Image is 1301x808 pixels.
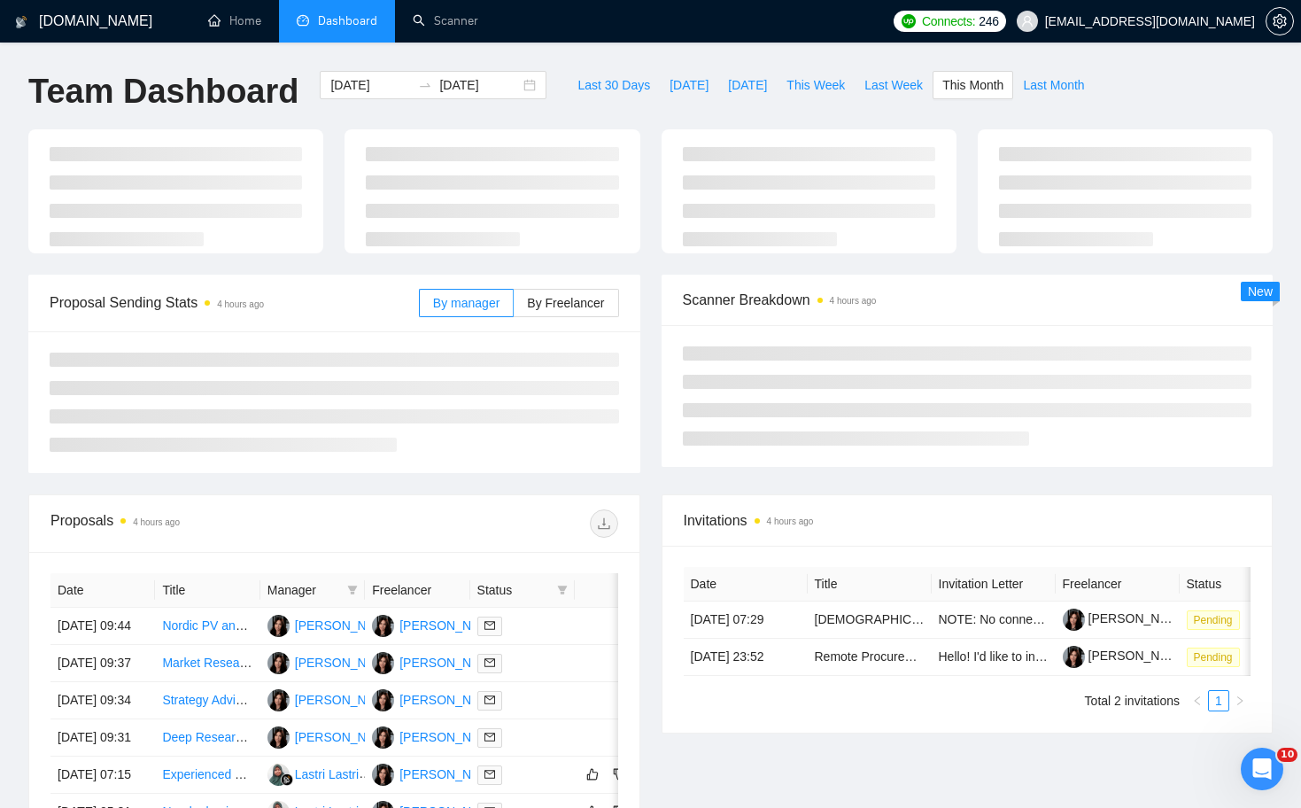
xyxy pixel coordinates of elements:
span: Proposal Sending Stats [50,291,419,314]
span: filter [344,577,361,603]
span: Last Week [864,75,923,95]
a: Remote Procurement Specialist Needed [815,649,1036,664]
span: Dashboard [318,13,377,28]
span: mail [484,657,495,668]
a: Pending [1187,649,1247,664]
li: 1 [1208,690,1229,711]
th: Freelancer [365,573,469,608]
button: This Week [777,71,855,99]
th: Title [155,573,259,608]
span: left [1192,695,1203,706]
button: like [582,764,603,785]
div: [PERSON_NAME] [399,727,501,747]
span: user [1021,15,1034,27]
span: New [1248,284,1273,299]
a: Pending [1187,612,1247,626]
span: right [1235,695,1245,706]
button: [DATE] [660,71,718,99]
span: Manager [267,580,340,600]
a: setting [1266,14,1294,28]
a: AK[PERSON_NAME] [372,692,501,706]
span: This Week [786,75,845,95]
span: filter [554,577,571,603]
img: AK [372,689,394,711]
a: homeHome [208,13,261,28]
a: AK[PERSON_NAME] [267,655,397,669]
span: mail [484,620,495,631]
a: AK[PERSON_NAME] [267,729,397,743]
span: mail [484,695,495,705]
img: AK [267,689,290,711]
div: [PERSON_NAME] [399,765,501,784]
span: mail [484,732,495,742]
td: Strategy Advisor for Market Research & Validation [155,682,259,719]
span: setting [1266,14,1293,28]
span: [DATE] [728,75,767,95]
button: right [1229,690,1251,711]
th: Invitation Letter [932,567,1056,602]
span: Last 30 Days [577,75,650,95]
img: AK [372,652,394,674]
a: Market Research Specialist for Freelancing Platform [162,656,449,670]
span: Status [477,580,550,600]
time: 4 hours ago [133,517,180,527]
img: gigradar-bm.png [281,773,293,786]
th: Date [684,567,808,602]
div: [PERSON_NAME] [399,616,501,635]
td: Experienced Qualitative Researcher for Pain Management Study [155,757,259,794]
span: filter [347,585,358,595]
td: [DATE] 07:15 [50,757,155,794]
h1: Team Dashboard [28,71,298,113]
button: setting [1266,7,1294,35]
img: AK [372,764,394,786]
button: Last 30 Days [568,71,660,99]
td: [DATE] 07:29 [684,602,808,639]
span: 246 [979,12,998,31]
img: AK [372,726,394,749]
td: [DATE] 09:37 [50,645,155,682]
span: dislike [613,767,625,781]
div: [PERSON_NAME] [399,653,501,672]
img: AK [267,615,290,637]
button: This Month [933,71,1013,99]
a: [PERSON_NAME] [1063,649,1190,663]
img: c1oV3yLnNhHSSXY-kN5g-0FnBm58pJ_1XhJH_oHvHp97NyJPEDcUxN0o8ryCzTec45 [1063,646,1085,668]
button: left [1187,690,1208,711]
td: Market Research Specialist for Freelancing Platform [155,645,259,682]
span: This Month [942,75,1003,95]
button: [DATE] [718,71,777,99]
div: Proposals [50,509,334,538]
span: Invitations [684,509,1251,532]
a: AK[PERSON_NAME] [372,729,501,743]
td: [DATE] 09:44 [50,608,155,645]
button: Last Month [1013,71,1094,99]
a: Experienced Qualitative Researcher for Pain Management Study [162,767,518,781]
span: Scanner Breakdown [683,289,1252,311]
span: mail [484,769,495,780]
td: [DATE] 23:52 [684,639,808,676]
a: AK[PERSON_NAME] [372,655,501,669]
a: AK[PERSON_NAME] [372,766,501,781]
a: AK[PERSON_NAME] [267,618,397,632]
th: Freelancer [1056,567,1180,602]
a: AK[PERSON_NAME] [267,692,397,706]
td: [DATE] 09:31 [50,719,155,757]
span: Connects: [922,12,975,31]
a: [PERSON_NAME] [1063,611,1190,625]
iframe: Intercom live chat [1241,748,1283,790]
td: [DATE] 09:34 [50,682,155,719]
a: Strategy Advisor for Market Research & Validation [162,693,437,707]
span: swap-right [418,78,432,92]
input: End date [439,75,520,95]
a: searchScanner [413,13,478,28]
span: dashboard [297,14,309,27]
td: Nordic PV and BESS market research [155,608,259,645]
img: upwork-logo.png [902,14,916,28]
span: Pending [1187,610,1240,630]
span: [DATE] [670,75,709,95]
img: AK [372,615,394,637]
li: Previous Page [1187,690,1208,711]
a: 1 [1209,691,1228,711]
div: [PERSON_NAME] [295,690,397,710]
a: LLLastri Lastri [267,766,359,781]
